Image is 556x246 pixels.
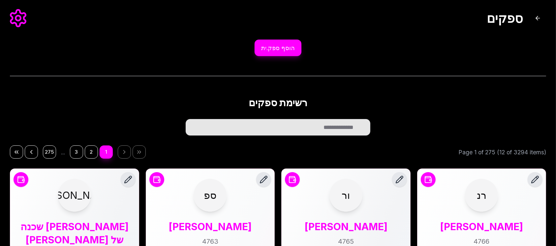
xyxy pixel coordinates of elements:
div: Page 1 of 275 (12 of 3294 items) [458,148,546,156]
div: [PERSON_NAME] [169,220,252,233]
h1: ספקים [33,11,523,26]
button: ערוך ספק.ית [392,172,407,187]
button: 2 [85,145,98,159]
button: הבא [25,145,38,159]
button: Process Payout [149,172,164,187]
span: ספ [194,179,227,212]
button: Last page [10,145,23,159]
button: 275 [43,145,56,159]
button: חזור לדף הבית [530,10,546,26]
span: ור [329,179,362,212]
button: ערוך ספק.ית [528,172,542,187]
button: Process Payout [285,172,300,187]
button: ערוך ספק.ית [256,172,271,187]
input: חפש ספק.ית... [186,119,370,136]
button: ערוך ספק.ית [121,172,136,187]
div: [PERSON_NAME] [304,220,387,233]
span: רנ [465,179,498,212]
button: הוסף ספק.ית [255,40,301,56]
button: Process Payout [14,172,28,187]
span: ... [58,149,68,156]
button: פתח הגדרות ספק.ית [10,10,26,26]
button: 3 [70,145,83,159]
div: [PERSON_NAME] [440,220,523,233]
button: 1 [100,145,113,159]
span: [PERSON_NAME] [58,179,91,212]
button: Process Payout [421,172,436,187]
h2: רשימת ספקים [10,96,546,109]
